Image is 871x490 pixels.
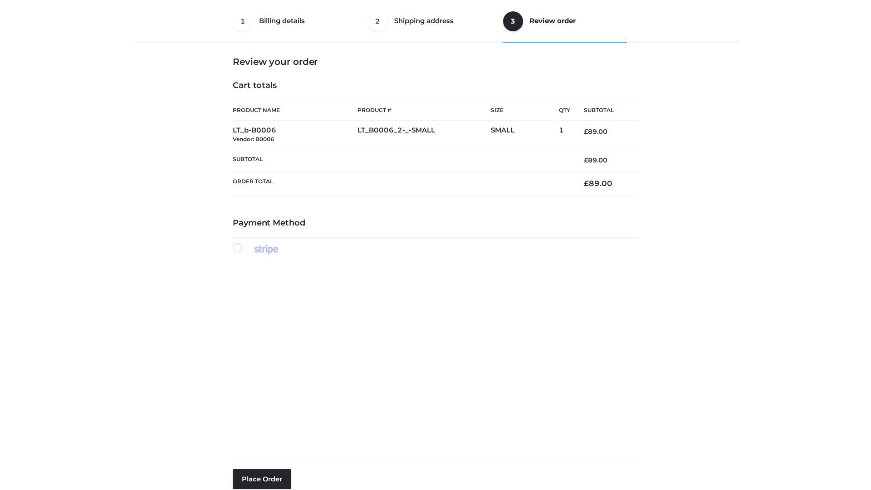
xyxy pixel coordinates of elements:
span: £ [584,156,588,164]
td: LT_B0006_2-_-SMALL [357,121,491,149]
bdi: 89.00 [584,156,607,164]
span: £ [584,127,588,136]
th: Qty [559,100,570,121]
span: £ [584,179,589,188]
small: Vendor: B0006 [233,136,274,142]
th: Subtotal [233,149,570,171]
iframe: Secure payment input frame [231,253,636,452]
button: Place order [233,469,291,489]
h3: Review your order [233,56,638,67]
td: LT_b-B0006 [233,121,357,149]
h4: Payment Method [233,218,638,228]
h4: Cart totals [233,81,638,91]
bdi: 89.00 [584,127,607,136]
th: Size [491,100,554,121]
bdi: 89.00 [584,179,612,188]
th: Product Name [233,100,357,121]
th: Product # [357,100,491,121]
td: 1 [559,121,570,149]
th: Order Total [233,171,570,196]
td: SMALL [491,121,559,149]
th: Subtotal [570,100,638,121]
